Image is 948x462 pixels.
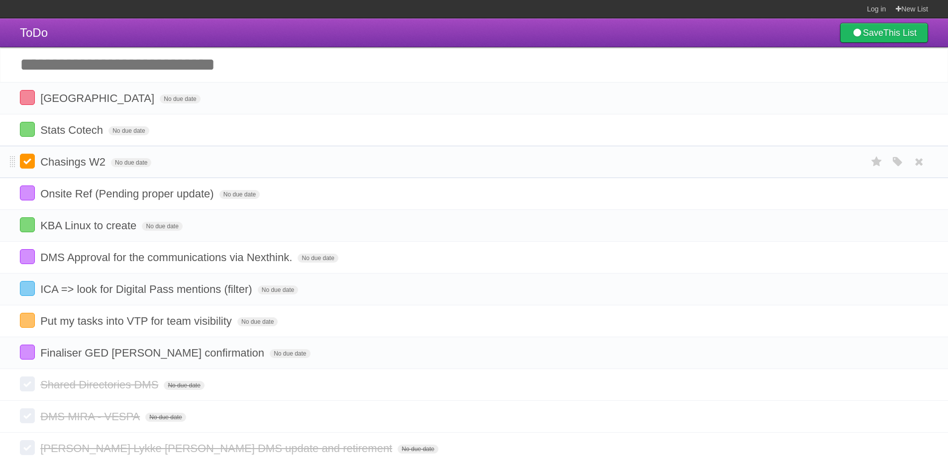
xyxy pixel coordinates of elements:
span: No due date [145,413,186,422]
span: Onsite Ref (Pending proper update) [40,187,216,200]
a: SaveThis List [840,23,928,43]
label: Done [20,313,35,328]
label: Star task [867,185,886,202]
span: No due date [237,317,278,326]
span: [PERSON_NAME] Lykke [PERSON_NAME] DMS update and retirement [40,442,395,455]
label: Done [20,281,35,296]
label: Star task [867,217,886,234]
label: Star task [867,281,886,297]
span: No due date [219,190,260,199]
span: DMS MIRA - VESPA [40,410,142,423]
span: ToDo [20,26,48,39]
label: Done [20,345,35,360]
span: No due date [164,381,204,390]
span: Shared Directories DMS [40,378,161,391]
label: Done [20,249,35,264]
span: Stats Cotech [40,124,105,136]
label: Done [20,440,35,455]
span: [GEOGRAPHIC_DATA] [40,92,157,104]
label: Done [20,217,35,232]
label: Done [20,376,35,391]
label: Done [20,154,35,169]
span: Finaliser GED [PERSON_NAME] confirmation [40,347,267,359]
span: Put my tasks into VTP for team visibility [40,315,234,327]
label: Star task [867,313,886,329]
span: No due date [398,445,438,454]
label: Star task [867,90,886,106]
span: No due date [270,349,310,358]
b: This List [883,28,917,38]
span: Chasings W2 [40,156,108,168]
label: Star task [867,122,886,138]
label: Done [20,185,35,200]
span: No due date [160,94,200,103]
label: Done [20,408,35,423]
span: No due date [142,222,182,231]
span: No due date [111,158,151,167]
label: Star task [867,345,886,361]
label: Star task [867,154,886,170]
label: Star task [867,249,886,266]
label: Done [20,122,35,137]
span: No due date [258,285,298,294]
span: KBA Linux to create [40,219,139,232]
span: No due date [298,254,338,263]
span: ICA => look for Digital Pass mentions (filter) [40,283,255,295]
span: DMS Approval for the communications via Nexthink. [40,251,295,264]
span: No due date [108,126,149,135]
label: Done [20,90,35,105]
